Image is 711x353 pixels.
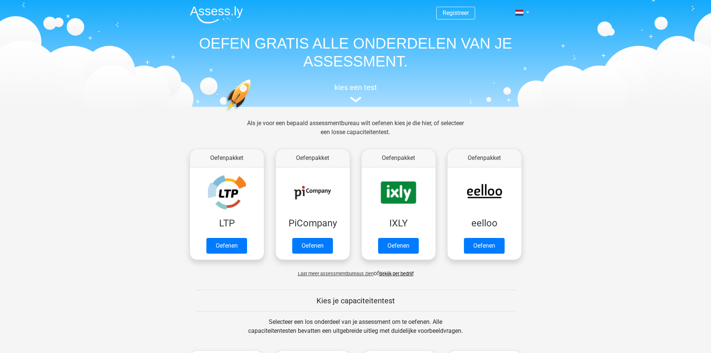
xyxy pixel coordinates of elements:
[443,9,469,16] a: Registreer
[184,83,527,103] a: kies een test
[241,318,470,344] div: Selecteer een los onderdeel van je assessment om te oefenen. Alle capaciteitentesten bevatten een...
[225,79,280,147] img: oefenen
[350,97,361,102] img: assessment
[184,83,527,92] h5: kies een test
[206,238,247,254] a: Oefenen
[184,263,527,278] div: of
[464,238,505,254] a: Oefenen
[241,119,470,146] div: Als je voor een bepaald assessmentbureau wilt oefenen kies je die hier, of selecteer een losse ca...
[190,6,243,24] img: Assessly
[379,271,414,276] a: Bekijk per bedrijf
[378,238,419,254] a: Oefenen
[196,296,515,305] h5: Kies je capaciteitentest
[292,238,333,254] a: Oefenen
[184,34,527,70] h1: OEFEN GRATIS ALLE ONDERDELEN VAN JE ASSESSMENT.
[298,271,374,276] span: Laat meer assessmentbureaus zien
